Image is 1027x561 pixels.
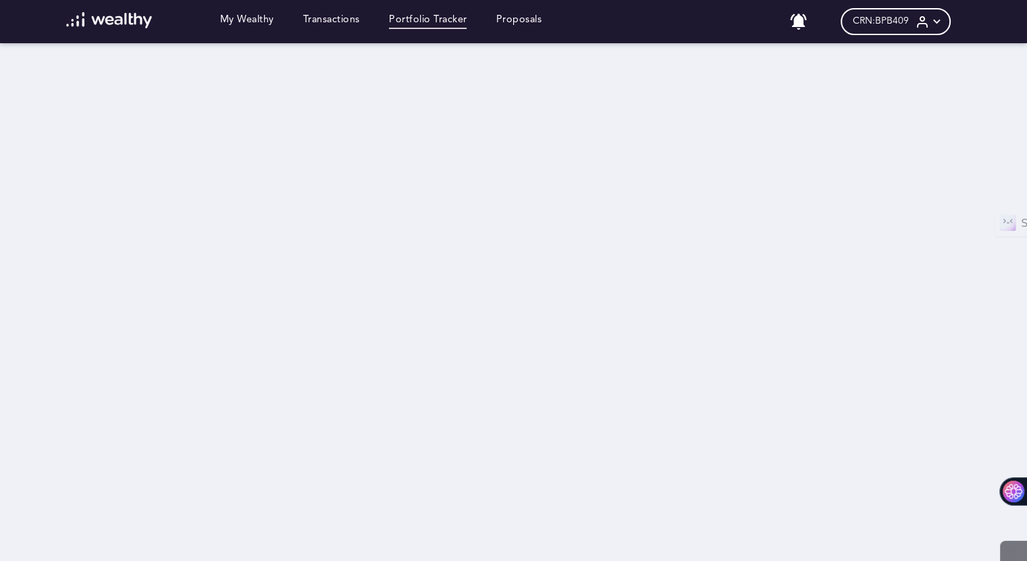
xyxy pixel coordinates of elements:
[389,14,467,29] a: Portfolio Tracker
[853,16,909,27] span: CRN: BPB409
[220,14,274,29] a: My Wealthy
[66,12,152,28] img: wl-logo-white.svg
[496,14,542,29] a: Proposals
[303,14,360,29] a: Transactions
